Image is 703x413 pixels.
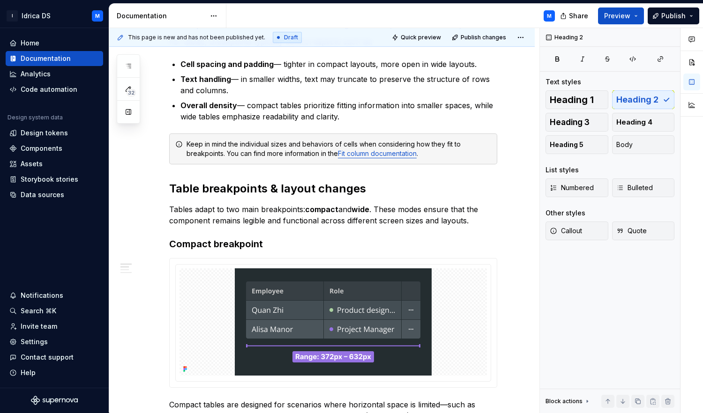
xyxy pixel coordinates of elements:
p: — tighter in compact layouts, more open in wide layouts. [180,59,497,70]
span: Numbered [550,183,594,192]
a: Fit column documentation [338,149,417,157]
span: Heading 1 [550,95,594,104]
strong: Overall density [180,101,237,110]
button: Publish [648,7,699,24]
div: Help [21,368,36,377]
div: Block actions [546,395,591,408]
span: Publish [661,11,686,21]
button: Quote [612,221,675,240]
div: Data sources [21,190,64,199]
a: Design tokens [6,125,103,140]
button: Body [612,135,675,154]
button: Contact support [6,350,103,365]
button: Share [555,7,594,24]
a: Data sources [6,187,103,202]
strong: compact [305,205,338,214]
button: Search ⌘K [6,303,103,318]
span: Body [616,140,633,149]
div: Invite team [21,322,57,331]
a: Storybook stories [6,172,103,187]
p: — in smaller widths, text may truncate to preserve the structure of rows and columns. [180,74,497,96]
div: M [95,12,100,20]
a: Settings [6,334,103,349]
button: Heading 3 [546,113,608,132]
span: Quick preview [401,34,441,41]
div: Assets [21,159,43,169]
div: I [7,10,18,22]
button: Preview [598,7,644,24]
a: Code automation [6,82,103,97]
div: Storybook stories [21,175,78,184]
button: Numbered [546,178,608,197]
h2: Table breakpoints & layout changes [169,181,497,196]
a: Home [6,36,103,51]
button: Heading 5 [546,135,608,154]
a: Components [6,141,103,156]
a: Documentation [6,51,103,66]
button: Heading 4 [612,113,675,132]
div: List styles [546,165,579,175]
button: Help [6,365,103,380]
div: Keep in mind the individual sizes and behaviors of cells when considering how they fit to breakpo... [187,140,491,158]
span: Heading 4 [616,118,652,127]
button: IIdrica DSM [2,6,107,26]
div: Notifications [21,291,63,300]
div: M [547,12,552,20]
span: Share [569,11,588,21]
button: Callout [546,221,608,240]
button: Bulleted [612,178,675,197]
span: Draft [284,34,298,41]
span: Quote [616,226,647,236]
div: Contact support [21,353,74,362]
span: 32 [127,89,136,96]
div: Other styles [546,208,585,218]
div: Components [21,144,62,153]
strong: Text handling [180,74,231,84]
div: Settings [21,337,48,347]
div: Text styles [546,77,581,87]
span: Preview [604,11,630,21]
div: Documentation [21,54,71,63]
span: Callout [550,226,582,236]
button: Publish changes [449,31,510,44]
button: Notifications [6,288,103,303]
svg: Supernova Logo [31,396,78,405]
div: Search ⌘K [21,306,56,316]
a: Analytics [6,66,103,81]
div: Documentation [117,11,205,21]
a: Invite team [6,319,103,334]
p: Tables adapt to two main breakpoints: and . These modes ensure that the component remains legible... [169,204,497,226]
span: This page is new and has not been published yet. [128,34,265,41]
strong: Cell spacing and padding [180,59,274,69]
span: Bulleted [616,183,653,192]
span: Publish changes [461,34,506,41]
button: Quick preview [389,31,445,44]
div: Design tokens [21,128,68,138]
p: — compact tables prioritize fitting information into smaller spaces, while wide tables emphasize ... [180,100,497,122]
strong: wide [351,205,369,214]
div: Analytics [21,69,51,79]
a: Assets [6,156,103,171]
div: Design system data [7,114,63,121]
div: Code automation [21,85,77,94]
button: Heading 1 [546,90,608,109]
div: Block actions [546,398,583,405]
span: Heading 5 [550,140,583,149]
div: Home [21,38,39,48]
span: Heading 3 [550,118,590,127]
div: Idrica DS [22,11,51,21]
h3: Compact breakpoint [169,237,497,251]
